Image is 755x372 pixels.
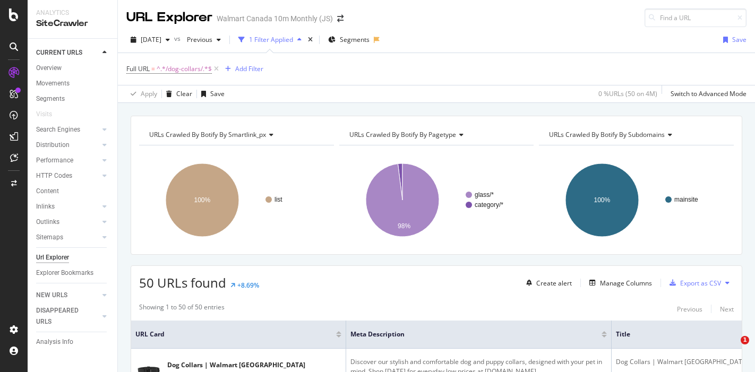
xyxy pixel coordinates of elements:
div: Clear [176,89,192,98]
div: URL Explorer [126,8,212,27]
button: Switch to Advanced Mode [666,85,747,102]
div: Previous [677,305,702,314]
a: Sitemaps [36,232,99,243]
div: Visits [36,109,52,120]
button: Segments [324,31,374,48]
svg: A chart. [139,154,331,246]
a: Explorer Bookmarks [36,267,110,279]
div: Inlinks [36,201,55,212]
div: Manage Columns [600,279,652,288]
a: Url Explorer [36,252,110,263]
div: Save [210,89,225,98]
a: Movements [36,78,110,89]
input: Find a URL [645,8,747,27]
span: ^.*/dog-collars/.*$ [157,62,212,76]
text: 100% [594,196,611,204]
span: 1 [741,336,749,344]
div: Distribution [36,140,70,151]
a: HTTP Codes [36,170,99,181]
div: Sitemaps [36,232,63,243]
div: Export as CSV [680,279,721,288]
div: 0 % URLs ( 50 on 4M ) [598,89,657,98]
div: CURRENT URLS [36,47,82,58]
div: Create alert [536,279,572,288]
div: Save [732,35,747,44]
div: Performance [36,155,73,166]
div: Switch to Advanced Mode [671,89,747,98]
div: Segments [36,93,65,105]
div: DISAPPEARED URLS [36,305,90,327]
span: URLs Crawled By Botify By pagetype [349,130,456,139]
a: Visits [36,109,63,120]
a: Search Engines [36,124,99,135]
span: Previous [183,35,212,44]
a: Distribution [36,140,99,151]
div: Walmart Canada 10m Monthly (JS) [217,13,333,24]
div: Content [36,186,59,197]
div: Outlinks [36,217,59,228]
div: Movements [36,78,70,89]
a: DISAPPEARED URLS [36,305,99,327]
a: Overview [36,63,110,74]
div: 1 Filter Applied [249,35,293,44]
button: Export as CSV [665,274,721,291]
div: +8.69% [237,281,259,290]
button: Apply [126,85,157,102]
div: Url Explorer [36,252,69,263]
div: Apply [141,89,157,98]
button: Clear [162,85,192,102]
div: arrow-right-arrow-left [337,15,344,22]
span: vs [174,34,183,43]
button: Manage Columns [585,276,652,289]
span: URLs Crawled By Botify By smartlink_px [149,130,266,139]
div: times [306,34,315,45]
span: 50 URLs found [139,274,226,291]
svg: A chart. [539,154,731,246]
span: Segments [340,35,370,44]
a: Outlinks [36,217,99,228]
a: Segments [36,93,110,105]
span: Full URL [126,64,150,73]
div: Search Engines [36,124,80,135]
span: Meta Description [350,330,586,339]
h4: URLs Crawled By Botify By smartlink_px [147,126,324,143]
span: URLs Crawled By Botify By subdomains [549,130,665,139]
button: [DATE] [126,31,174,48]
a: NEW URLS [36,290,99,301]
button: Create alert [522,274,572,291]
button: Save [719,31,747,48]
text: list [274,196,282,203]
button: 1 Filter Applied [234,31,306,48]
svg: A chart. [339,154,531,246]
div: Showing 1 to 50 of 50 entries [139,302,225,315]
button: Previous [677,302,702,315]
div: Next [720,305,734,314]
h4: URLs Crawled By Botify By pagetype [347,126,525,143]
a: Analysis Info [36,336,110,348]
div: Analytics [36,8,109,18]
span: 2025 Sep. 26th [141,35,161,44]
text: 98% [398,222,410,230]
span: URL Card [135,330,333,339]
a: CURRENT URLS [36,47,99,58]
div: Add Filter [235,64,263,73]
text: category/* [475,201,503,209]
span: = [151,64,155,73]
div: Explorer Bookmarks [36,267,93,279]
button: Add Filter [221,63,263,75]
div: Analysis Info [36,336,73,348]
div: Overview [36,63,62,74]
h4: URLs Crawled By Botify By subdomains [547,126,724,143]
a: Inlinks [36,201,99,212]
button: Next [720,302,734,315]
text: 100% [194,196,211,204]
div: SiteCrawler [36,18,109,30]
div: HTTP Codes [36,170,72,181]
a: Performance [36,155,99,166]
a: Content [36,186,110,197]
text: mainsite [674,196,698,203]
button: Save [197,85,225,102]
